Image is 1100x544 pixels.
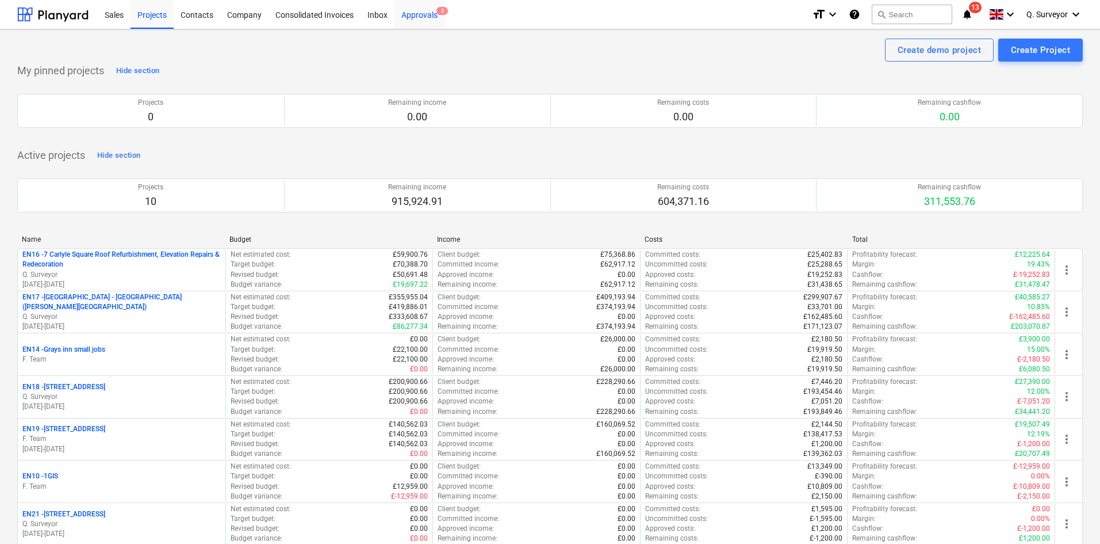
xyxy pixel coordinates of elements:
p: £374,193.94 [596,322,635,332]
p: Approved costs : [645,355,695,364]
div: Budget [229,235,428,244]
p: Budget variance : [231,492,282,501]
p: Approved income : [438,270,494,280]
div: EN17 -[GEOGRAPHIC_DATA] - [GEOGRAPHIC_DATA] ([PERSON_NAME][GEOGRAPHIC_DATA])Q. Surveyor[DATE]-[DATE] [22,292,221,332]
iframe: Chat Widget [1042,489,1100,544]
i: format_size [812,7,826,21]
p: Approved costs : [645,524,695,534]
p: Net estimated cost : [231,377,291,387]
p: £2,180.50 [811,355,842,364]
p: Active projects [17,149,85,162]
p: £200,900.66 [389,377,428,387]
p: £2,144.50 [811,420,842,429]
p: Profitability forecast : [852,334,917,344]
span: more_vert [1060,348,1074,362]
p: Cashflow : [852,397,883,406]
p: EN21 - [STREET_ADDRESS] [22,509,105,519]
p: Committed income : [438,260,499,269]
p: £12,225.64 [1015,250,1050,260]
p: Budget variance : [231,364,282,374]
p: £7,446.20 [811,377,842,387]
i: keyboard_arrow_down [1003,7,1017,21]
div: Costs [645,235,843,244]
p: Profitability forecast : [852,420,917,429]
p: £50,691.48 [393,270,428,280]
p: £419,886.01 [389,302,428,312]
p: Projects [138,98,163,108]
p: £140,562.03 [389,429,428,439]
p: Remaining costs [657,98,709,108]
p: EN14 - Grays inn small jobs [22,345,105,355]
span: more_vert [1060,390,1074,404]
p: £22,100.00 [393,345,428,355]
p: £2,180.50 [811,334,842,344]
p: Q. Surveyor [22,392,221,402]
p: Remaining income [388,182,446,192]
p: 12.19% [1027,429,1050,439]
p: Cashflow : [852,355,883,364]
p: Target budget : [231,514,275,524]
p: F. Team [22,434,221,444]
p: £0.00 [618,429,635,439]
p: 0.00 [918,110,981,124]
p: Cashflow : [852,270,883,280]
p: £3,900.00 [1019,334,1050,344]
p: £0.00 [410,504,428,514]
p: 0.00 [388,110,446,124]
p: £25,402.83 [807,250,842,260]
p: Cashflow : [852,524,883,534]
p: £62,917.12 [600,280,635,290]
p: Remaining costs : [645,322,699,332]
p: Remaining cashflow : [852,449,917,459]
p: Profitability forecast : [852,250,917,260]
p: EN16 - 7 Carlyle Square Roof Refurbishment, Elevation Repairs & Redecoration [22,250,221,269]
p: £40,585.27 [1015,292,1050,302]
div: EN21 -[STREET_ADDRESS]Q. Surveyor[DATE]-[DATE] [22,509,221,539]
p: £200,900.66 [389,387,428,397]
p: Net estimated cost : [231,462,291,471]
p: F. Team [22,355,221,364]
p: £22,100.00 [393,355,428,364]
p: Margin : [852,514,876,524]
p: £140,562.03 [389,439,428,449]
div: EN10 -1GISF. Team [22,471,221,491]
p: £20,707.49 [1015,449,1050,459]
p: Remaining costs : [645,407,699,417]
i: keyboard_arrow_down [826,7,840,21]
p: £171,123.07 [803,322,842,332]
p: Remaining income : [438,364,497,374]
p: £139,362.03 [803,449,842,459]
p: Budget variance : [231,322,282,332]
p: £31,438.65 [807,280,842,290]
p: £0.00 [410,364,428,374]
p: Committed income : [438,429,499,439]
p: Target budget : [231,302,275,312]
p: Committed costs : [645,420,700,429]
p: Margin : [852,302,876,312]
p: Revised budget : [231,270,279,280]
p: £34,441.20 [1015,407,1050,417]
p: Remaining costs : [645,280,699,290]
div: EN14 -Grays inn small jobsF. Team [22,345,221,364]
p: Committed income : [438,471,499,481]
button: Search [872,5,952,24]
p: Margin : [852,429,876,439]
p: £-1,200.00 [1017,524,1050,534]
p: £7,051.20 [811,397,842,406]
p: Approved income : [438,355,494,364]
p: Profitability forecast : [852,292,917,302]
p: 0.00% [1031,514,1050,524]
p: £228,290.66 [596,407,635,417]
button: Hide section [113,62,162,80]
p: Remaining income : [438,280,497,290]
p: Committed income : [438,345,499,355]
p: £0.00 [410,471,428,481]
p: £1,200.00 [811,524,842,534]
p: Committed income : [438,514,499,524]
p: Uncommitted costs : [645,514,708,524]
p: Profitability forecast : [852,377,917,387]
p: Budget variance : [231,534,282,543]
p: EN17 - [GEOGRAPHIC_DATA] - [GEOGRAPHIC_DATA] ([PERSON_NAME][GEOGRAPHIC_DATA]) [22,292,221,312]
p: Client budget : [438,250,481,260]
p: Q. Surveyor [22,519,221,529]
